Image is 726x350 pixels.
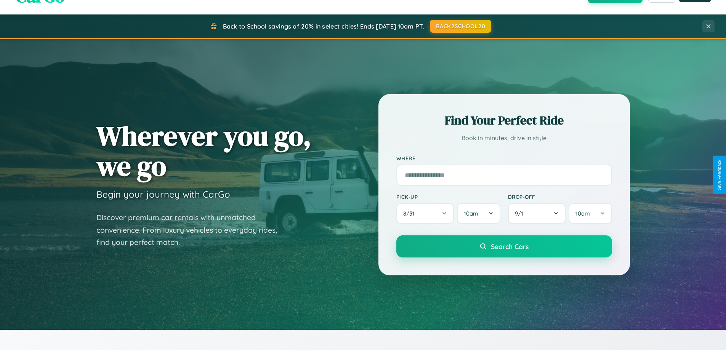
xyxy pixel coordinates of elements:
span: 9 / 1 [515,210,527,217]
p: Book in minutes, drive in style [396,133,612,144]
label: Pick-up [396,193,500,200]
h2: Find Your Perfect Ride [396,112,612,129]
label: Drop-off [508,193,612,200]
button: BACK2SCHOOL20 [430,20,491,33]
h1: Wherever you go, we go [96,121,311,181]
button: 9/1 [508,203,566,224]
span: Search Cars [491,242,529,251]
span: 10am [575,210,590,217]
button: Search Cars [396,235,612,257]
span: 10am [464,210,478,217]
h3: Begin your journey with CarGo [96,189,230,200]
button: 10am [457,203,500,224]
p: Discover premium car rentals with unmatched convenience. From luxury vehicles to everyday rides, ... [96,211,287,249]
span: Back to School savings of 20% in select cities! Ends [DATE] 10am PT. [223,22,424,30]
label: Where [396,155,612,161]
div: Give Feedback [717,160,722,190]
button: 8/31 [396,203,454,224]
span: 8 / 31 [403,210,418,217]
button: 10am [569,203,612,224]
